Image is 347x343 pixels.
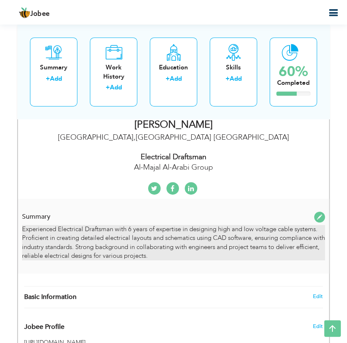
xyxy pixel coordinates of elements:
div: Summary [37,63,71,72]
div: Electrical Draftsman [24,152,323,163]
h3: Adding a summary is a quick and easy way to highlight your experience and interests. [22,211,325,221]
div: Work History [97,63,131,81]
a: Add [230,74,242,83]
span: , [134,132,136,143]
div: Education [156,63,191,72]
div: Experienced Electrical Draftsman with 6 years of expertise in designing high and low voltage cabl... [22,225,325,261]
img: jobee.io [19,7,30,19]
div: Skills [216,63,250,72]
label: + [166,74,170,83]
a: Edit [313,293,323,300]
span: Basic Information [24,294,77,301]
div: [GEOGRAPHIC_DATA] [GEOGRAPHIC_DATA] [GEOGRAPHIC_DATA] [24,132,323,143]
a: Jobee [19,7,50,19]
label: + [226,74,230,83]
a: Add [170,74,182,83]
label: + [46,74,50,83]
label: + [106,83,110,92]
a: Add [50,74,62,83]
a: Add [110,83,122,91]
span: Jobee [30,11,50,17]
div: Al-Majal Al-Arabi Group [24,162,323,173]
span: Summary [22,212,50,221]
div: [PERSON_NAME] [24,118,323,132]
div: Completed [277,79,310,87]
div: 60% [277,65,310,79]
